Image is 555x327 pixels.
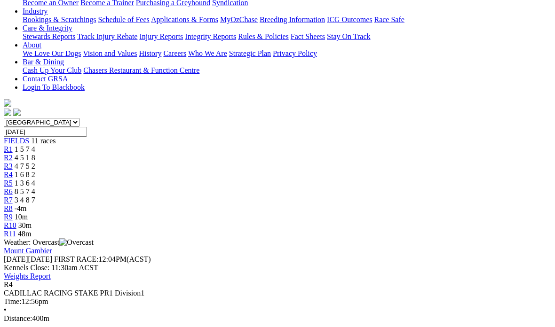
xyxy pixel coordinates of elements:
a: R7 [4,196,13,204]
span: 11 races [31,137,55,145]
img: twitter.svg [13,109,21,116]
a: Login To Blackbook [23,83,85,91]
div: Bar & Dining [23,66,551,75]
span: Distance: [4,314,32,322]
a: Strategic Plan [229,49,271,57]
a: Integrity Reports [185,32,236,40]
img: facebook.svg [4,109,11,116]
a: R2 [4,154,13,162]
span: 4 5 1 8 [15,154,35,162]
a: Bookings & Scratchings [23,16,96,23]
a: R5 [4,179,13,187]
a: Cash Up Your Club [23,66,81,74]
span: 1 6 8 2 [15,171,35,179]
a: Chasers Restaurant & Function Centre [83,66,199,74]
a: Applications & Forms [151,16,218,23]
span: Time: [4,297,22,305]
a: R8 [4,204,13,212]
a: R10 [4,221,16,229]
a: Rules & Policies [238,32,289,40]
a: Mount Gambier [4,247,52,255]
span: • [4,306,7,314]
span: 1 5 7 4 [15,145,35,153]
span: 4 7 5 2 [15,162,35,170]
a: Who We Are [188,49,227,57]
a: R3 [4,162,13,170]
span: 12:04PM(ACST) [54,255,151,263]
div: 400m [4,314,551,323]
span: R4 [4,280,13,288]
span: 10m [15,213,28,221]
span: 8 5 7 4 [15,187,35,195]
a: FIELDS [4,137,29,145]
span: 3 4 8 7 [15,196,35,204]
a: Stay On Track [327,32,370,40]
span: -4m [15,204,27,212]
span: FIRST RACE: [54,255,98,263]
div: Care & Integrity [23,32,551,41]
input: Select date [4,127,87,137]
a: Privacy Policy [273,49,317,57]
img: Overcast [59,238,94,247]
a: R9 [4,213,13,221]
a: Care & Integrity [23,24,72,32]
span: [DATE] [4,255,28,263]
span: 30m [18,221,32,229]
a: Careers [163,49,186,57]
a: We Love Our Dogs [23,49,81,57]
a: ICG Outcomes [327,16,372,23]
a: MyOzChase [220,16,258,23]
span: [DATE] [4,255,52,263]
span: 48m [18,230,31,238]
div: 12:56pm [4,297,551,306]
a: Contact GRSA [23,75,68,83]
a: Race Safe [374,16,404,23]
span: 1 3 6 4 [15,179,35,187]
a: Weights Report [4,272,51,280]
a: Vision and Values [83,49,137,57]
a: R6 [4,187,13,195]
a: Industry [23,7,48,15]
a: Injury Reports [139,32,183,40]
img: logo-grsa-white.png [4,99,11,107]
a: Track Injury Rebate [77,32,137,40]
span: Weather: Overcast [4,238,94,246]
div: CADILLAC RACING STAKE PR1 Division1 [4,289,551,297]
a: Bar & Dining [23,58,64,66]
a: Fact Sheets [291,32,325,40]
div: Kennels Close: 11:30am ACST [4,264,551,272]
div: Industry [23,16,551,24]
a: About [23,41,41,49]
a: R1 [4,145,13,153]
a: R4 [4,171,13,179]
a: R11 [4,230,16,238]
a: Stewards Reports [23,32,75,40]
a: History [139,49,161,57]
a: Schedule of Fees [98,16,149,23]
div: About [23,49,551,58]
a: Breeding Information [260,16,325,23]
